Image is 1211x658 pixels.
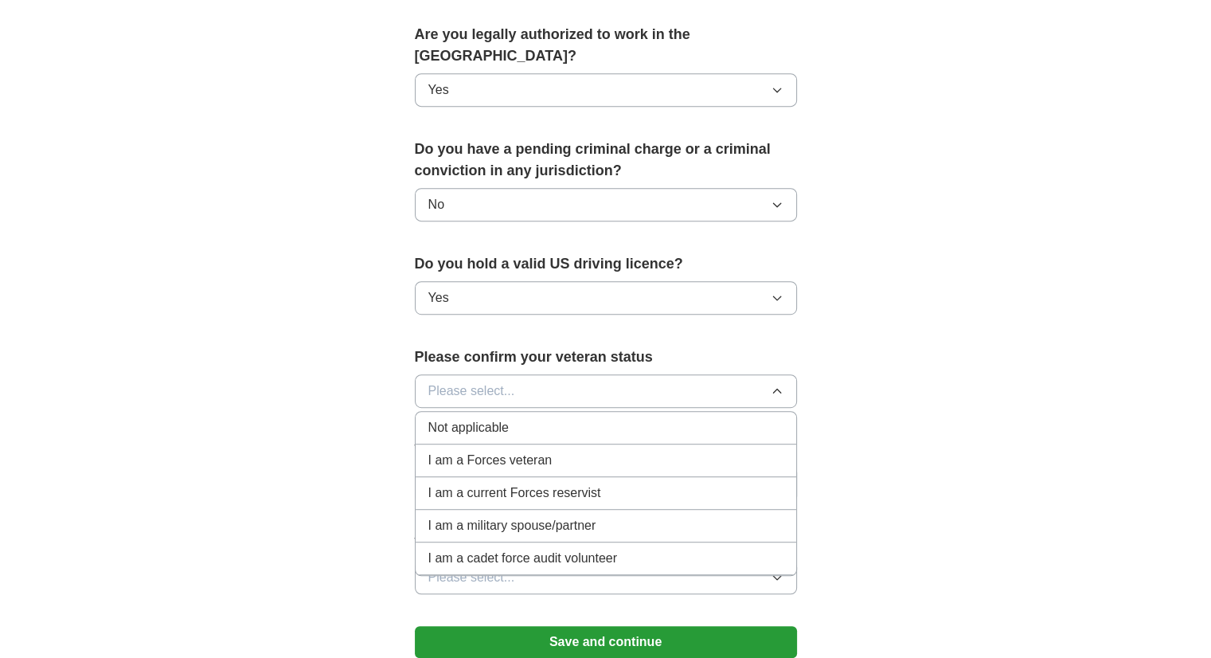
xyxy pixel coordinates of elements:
span: Please select... [428,382,515,401]
span: Please select... [428,568,515,587]
button: Yes [415,73,797,107]
button: No [415,188,797,221]
button: Yes [415,281,797,315]
span: Not applicable [428,418,509,437]
button: Please select... [415,561,797,594]
button: Please select... [415,374,797,408]
button: Save and continue [415,626,797,658]
span: I am a cadet force audit volunteer [428,549,617,568]
span: I am a current Forces reservist [428,484,601,503]
label: Are you legally authorized to work in the [GEOGRAPHIC_DATA]? [415,24,797,67]
span: I am a Forces veteran [428,451,553,470]
span: No [428,195,444,214]
label: Do you hold a valid US driving licence? [415,253,797,275]
label: Do you have a pending criminal charge or a criminal conviction in any jurisdiction? [415,139,797,182]
span: Yes [428,80,449,100]
span: Yes [428,288,449,307]
span: I am a military spouse/partner [428,516,596,535]
label: Please confirm your veteran status [415,347,797,368]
